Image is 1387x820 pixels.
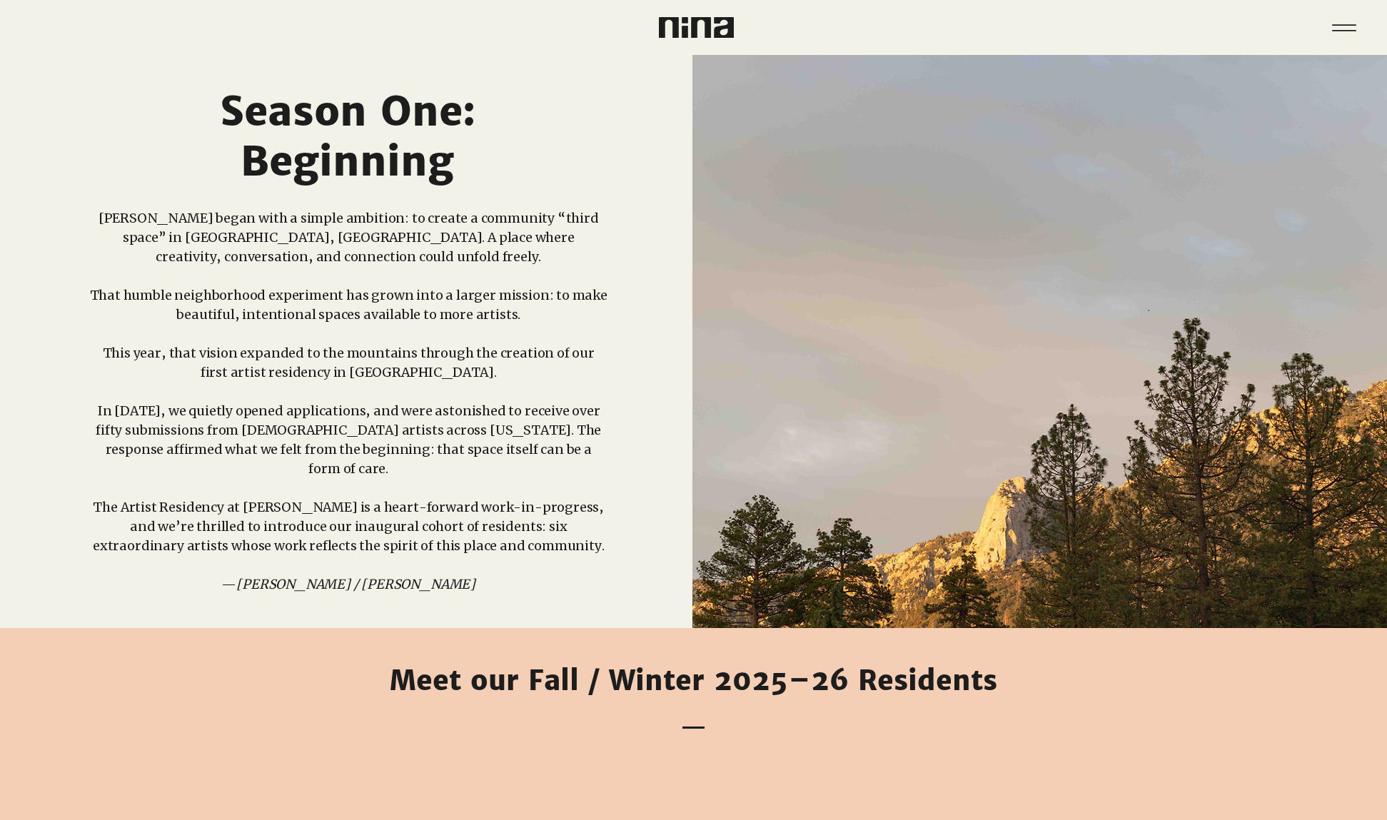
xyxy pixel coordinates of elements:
[89,574,607,594] p: —
[89,401,607,478] p: In [DATE], we quietly opened applications, and were astonished to receive over fifty submissions ...
[1322,6,1366,49] nav: Site
[89,208,607,266] p: [PERSON_NAME] began with a simple ambition: to create a community “third space” in [GEOGRAPHIC_DA...
[220,86,475,186] span: Season One: Beginning
[89,285,607,324] p: That humble neighborhood experiment has grown into a larger mission: to make beautiful, intention...
[692,55,1387,628] img: tahquitz peak_nina_idyllwild.jpg
[89,343,607,382] p: This year, that vision expanded to the mountains through the creation of our first artist residen...
[236,576,475,592] span: [PERSON_NAME] / [PERSON_NAME]
[1322,6,1366,49] button: Menu
[89,497,607,555] p: The Artist Residency at [PERSON_NAME] is a heart-forward work-in-progress, and we’re thrilled to ...
[390,664,997,697] span: Meet our Fall / Winter 2025–26 Residents
[659,17,734,38] img: Nina Logo CMYK_Charcoal.png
